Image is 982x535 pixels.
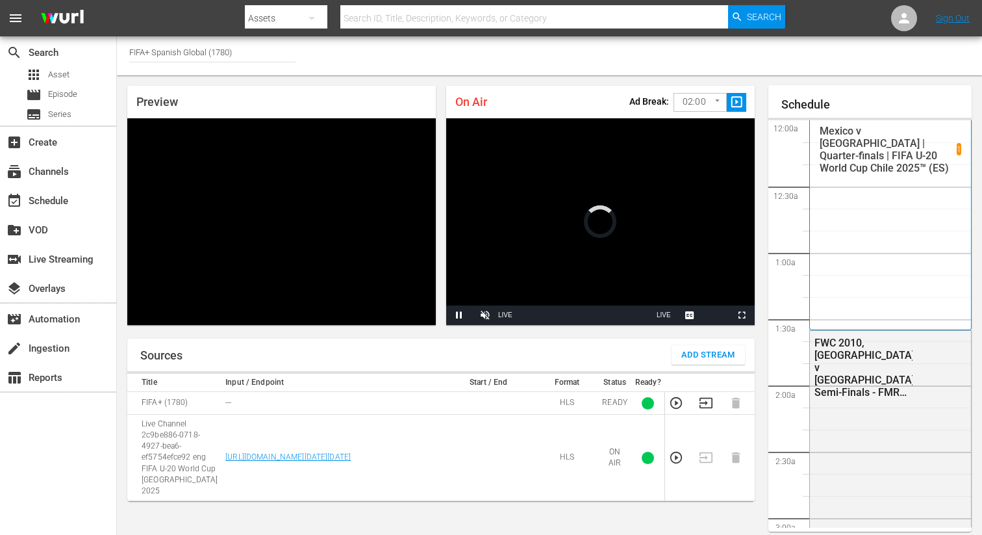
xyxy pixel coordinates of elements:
[446,306,472,325] button: Pause
[127,118,436,325] div: Video Player
[629,96,669,107] p: Ad Break:
[127,392,221,415] td: FIFA+ (1780)
[498,306,512,325] div: LIVE
[48,68,69,81] span: Asset
[6,370,22,385] span: Reports
[26,87,42,103] span: Episode
[598,392,631,415] td: READY
[455,95,487,109] span: On Air
[728,5,785,29] button: Search
[6,193,22,209] span: Schedule
[729,306,755,325] button: Fullscreen
[48,88,77,101] span: Episode
[536,392,599,415] td: HLS
[140,349,183,362] h1: Sources
[225,452,351,462] a: [URL][DOMAIN_NAME][DATE][DATE]
[6,135,22,150] span: Create
[8,10,23,26] span: menu
[446,118,755,325] div: Video Player
[957,145,961,154] p: 1
[221,392,442,415] td: ---
[674,90,727,114] div: 02:00
[6,341,22,356] span: Ingestion
[6,252,22,267] span: Live Streaming
[536,415,599,501] td: HLS
[127,374,221,392] th: Title
[442,374,536,392] th: Start / End
[820,125,957,174] p: Mexico v [GEOGRAPHIC_DATA] | Quarter-finals | FIFA U-20 World Cup Chile 2025™ (ES)
[26,67,42,83] span: Asset
[221,374,442,392] th: Input / Endpoint
[699,396,713,410] button: Transition
[6,164,22,179] span: Channels
[651,306,677,325] button: Seek to live, currently behind live
[703,306,729,325] button: Picture-in-Picture
[936,13,970,23] a: Sign Out
[472,306,498,325] button: Unmute
[657,311,671,319] span: LIVE
[598,374,631,392] th: Status
[747,5,781,29] span: Search
[814,337,913,398] div: FWC 2010, [GEOGRAPHIC_DATA] v [GEOGRAPHIC_DATA], Semi-Finals - FMR (ES)
[536,374,599,392] th: Format
[681,348,735,363] span: Add Stream
[672,345,745,365] button: Add Stream
[729,95,744,110] span: slideshow_sharp
[48,108,71,121] span: Series
[136,95,178,109] span: Preview
[781,98,972,111] h1: Schedule
[631,374,665,392] th: Ready?
[6,311,22,327] span: Automation
[677,306,703,325] button: Captions
[6,222,22,238] span: VOD
[6,281,22,296] span: Overlays
[26,107,42,122] span: Series
[127,415,221,501] td: Live Channel 2c9be886-0718-4927-bea6-ef5754efce92 eng FIFA U-20 World Cup [GEOGRAPHIC_DATA] 2025
[6,45,22,60] span: Search
[598,415,631,501] td: ON AIR
[31,3,94,34] img: ans4CAIJ8jUAAAAAAAAAAAAAAAAAAAAAAAAgQb4GAAAAAAAAAAAAAAAAAAAAAAAAJMjXAAAAAAAAAAAAAAAAAAAAAAAAgAT5G...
